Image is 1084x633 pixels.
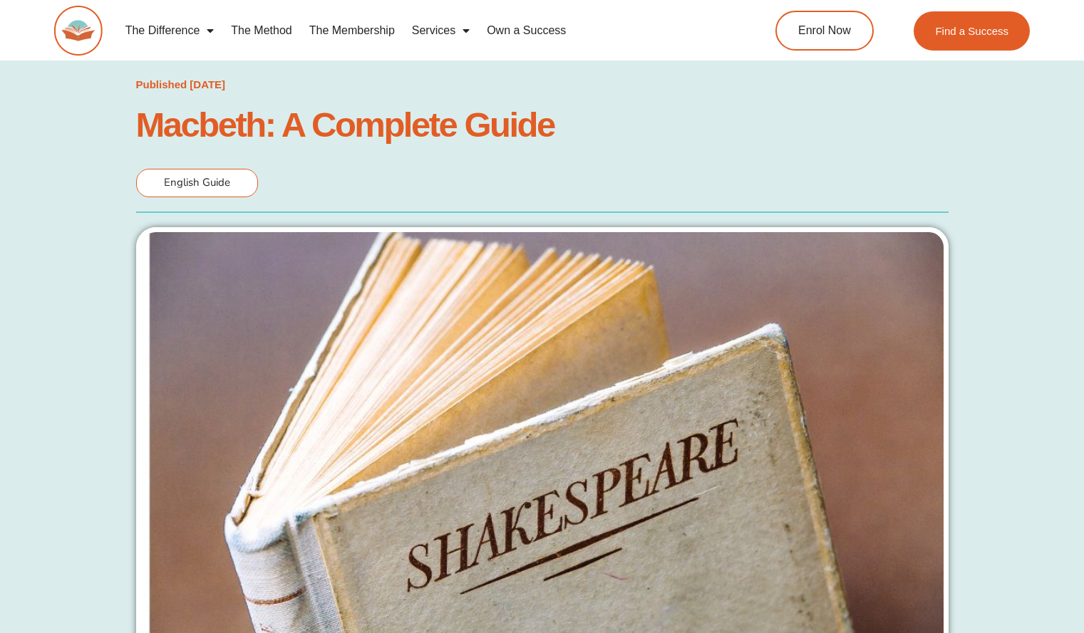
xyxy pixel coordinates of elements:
time: [DATE] [190,78,225,90]
a: The Difference [117,14,223,47]
a: The Membership [301,14,403,47]
h1: Macbeth: A Complete Guide [136,109,949,140]
a: Find a Success [914,11,1030,51]
nav: Menu [117,14,720,47]
a: Published [DATE] [136,75,226,95]
a: Services [403,14,478,47]
span: Published [136,78,187,90]
span: Enrol Now [798,25,851,36]
a: Enrol Now [775,11,874,51]
iframe: Chat Widget [847,472,1084,633]
span: English Guide [164,175,230,189]
a: Own a Success [478,14,574,47]
a: The Method [222,14,300,47]
span: Find a Success [935,26,1008,36]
